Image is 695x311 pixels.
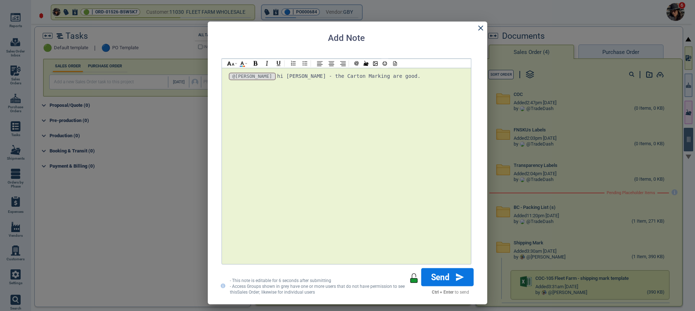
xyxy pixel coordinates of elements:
[290,60,296,67] img: NL
[432,290,454,295] strong: Ctrl + Enter
[421,268,474,286] button: Send
[232,73,272,80] div: @[PERSON_NAME]
[252,60,258,67] img: B
[275,60,282,67] img: U
[227,61,235,66] img: hl
[340,60,346,66] img: AR
[328,60,334,66] img: AC
[373,61,378,66] img: img
[277,73,421,79] span: hi [PERSON_NAME] - the Carton Marking are good.
[240,61,244,65] img: AIcon
[328,33,365,43] h2: Add Note
[354,61,359,66] img: @
[363,61,368,66] img: /
[432,290,469,295] label: to send
[230,284,405,295] span: - Access Groups shown in grey have one or more users that do not have permission to see this Sale...
[317,60,323,66] img: AL
[230,278,331,283] span: - This note is editable for 6 seconds after submitting
[383,61,387,66] img: emoji
[264,60,270,67] img: I
[302,60,308,67] img: BL
[245,63,247,64] img: ad
[235,63,237,64] img: ad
